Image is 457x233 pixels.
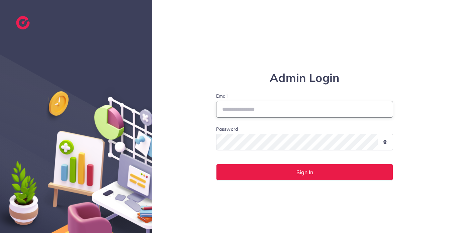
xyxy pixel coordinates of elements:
[216,93,393,99] label: Email
[16,16,30,29] img: logo
[216,71,393,85] h1: Admin Login
[216,126,238,132] label: Password
[216,164,393,181] button: Sign In
[296,169,313,175] span: Sign In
